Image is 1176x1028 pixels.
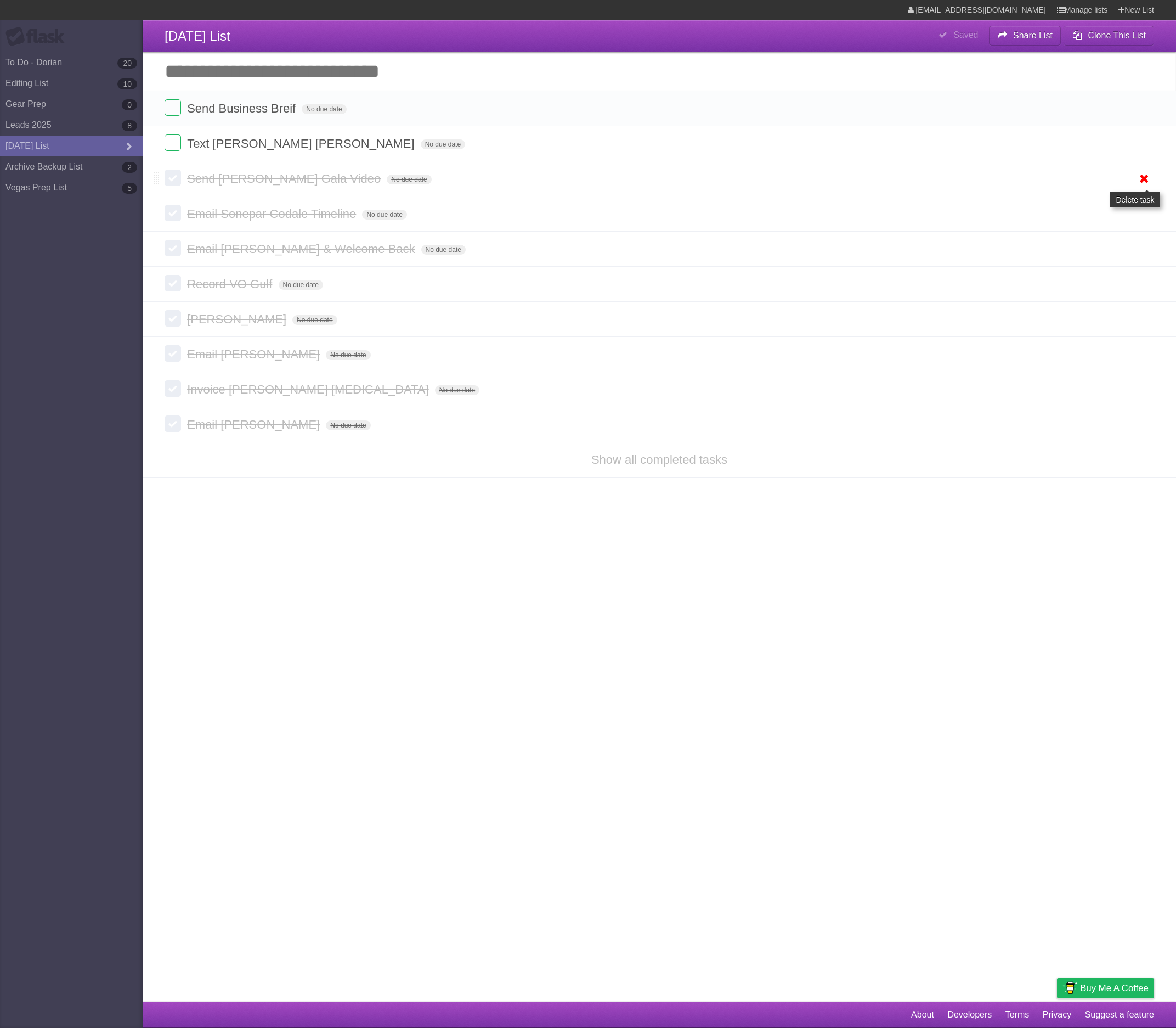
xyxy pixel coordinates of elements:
label: Done [165,205,181,221]
span: Email [PERSON_NAME] [187,418,323,431]
label: Done [165,310,181,327]
span: No due date [387,175,431,184]
span: [DATE] List [165,29,230,43]
b: 2 [122,162,137,173]
a: Developers [947,1004,992,1025]
span: Buy me a coffee [1080,979,1149,998]
span: Invoice [PERSON_NAME] [MEDICAL_DATA] [187,383,432,396]
span: [PERSON_NAME] [187,312,289,326]
button: Clone This List [1064,26,1154,46]
span: Send [PERSON_NAME] Gala Video [187,172,383,186]
span: No due date [326,420,370,430]
b: 10 [117,78,137,89]
span: No due date [279,280,323,290]
img: Buy me a coffee [1062,979,1077,997]
label: Done [165,240,181,256]
b: Clone This List [1088,31,1146,40]
a: Show all completed tasks [591,453,727,467]
button: Share List [989,26,1061,46]
b: 5 [122,183,137,194]
span: Email Sonepar Codale Timeline [187,207,359,221]
div: Flask [5,27,71,47]
span: No due date [292,315,337,325]
span: Record VO Gulf [187,277,275,291]
a: Buy me a coffee [1057,978,1154,998]
span: No due date [362,210,406,220]
span: No due date [302,104,346,114]
span: Send Business Breif [187,102,298,115]
b: 8 [122,120,137,131]
a: Privacy [1043,1004,1071,1025]
span: No due date [326,350,370,360]
b: 0 [122,99,137,110]
b: 20 [117,58,137,69]
label: Done [165,99,181,116]
label: Done [165,380,181,397]
label: Done [165,345,181,362]
label: Done [165,415,181,432]
label: Done [165,275,181,291]
label: Done [165,134,181,151]
b: Saved [953,30,978,40]
span: Email [PERSON_NAME] [187,347,323,361]
span: No due date [435,385,479,395]
label: Done [165,170,181,186]
a: Terms [1005,1004,1030,1025]
a: About [911,1004,934,1025]
span: Email [PERSON_NAME] & Welcome Back [187,242,417,256]
span: No due date [421,245,466,255]
span: Text [PERSON_NAME] [PERSON_NAME] [187,137,417,150]
span: No due date [421,139,465,149]
b: Share List [1013,31,1053,40]
a: Suggest a feature [1085,1004,1154,1025]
